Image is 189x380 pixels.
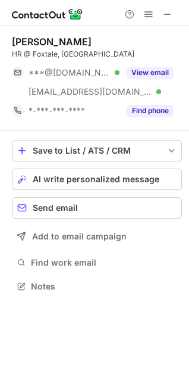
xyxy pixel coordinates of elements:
[127,67,174,79] button: Reveal Button
[29,67,111,78] span: ***@[DOMAIN_NAME]
[31,257,177,268] span: Find work email
[29,86,152,97] span: [EMAIL_ADDRESS][DOMAIN_NAME]
[12,49,182,60] div: HR @ Foxtale, [GEOGRAPHIC_DATA]
[32,232,127,241] span: Add to email campaign
[31,281,177,292] span: Notes
[12,197,182,219] button: Send email
[12,254,182,271] button: Find work email
[33,175,159,184] span: AI write personalized message
[127,105,174,117] button: Reveal Button
[33,146,161,155] div: Save to List / ATS / CRM
[12,278,182,295] button: Notes
[33,203,78,213] span: Send email
[12,140,182,161] button: save-profile-one-click
[12,169,182,190] button: AI write personalized message
[12,36,92,48] div: [PERSON_NAME]
[12,7,83,21] img: ContactOut v5.3.10
[12,226,182,247] button: Add to email campaign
